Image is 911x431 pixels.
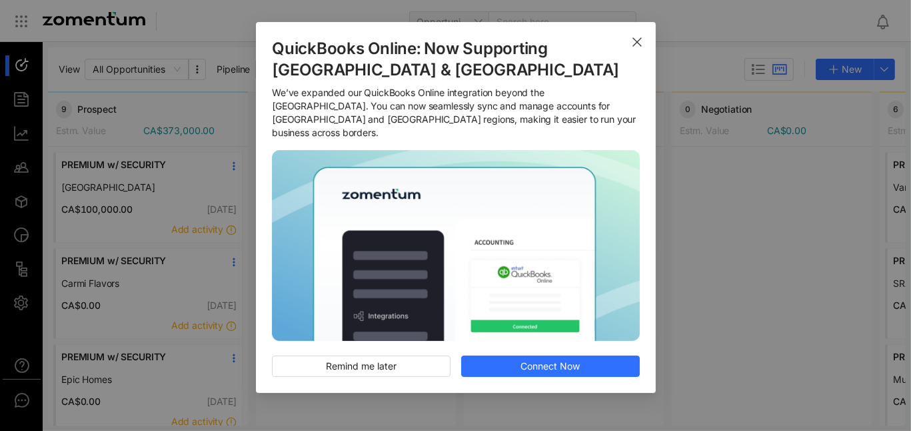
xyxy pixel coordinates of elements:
span: We’ve expanded our QuickBooks Online integration beyond the [GEOGRAPHIC_DATA]. You can now seamle... [272,86,640,139]
img: 1758708105647-QBOUKCANADA.png [272,150,640,341]
button: Connect Now [461,356,640,377]
span: Connect Now [520,359,580,374]
button: Remind me later [272,356,451,377]
span: Remind me later [326,359,397,374]
button: Close [618,22,656,59]
span: QuickBooks Online: Now Supporting [GEOGRAPHIC_DATA] & [GEOGRAPHIC_DATA] [272,38,640,81]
